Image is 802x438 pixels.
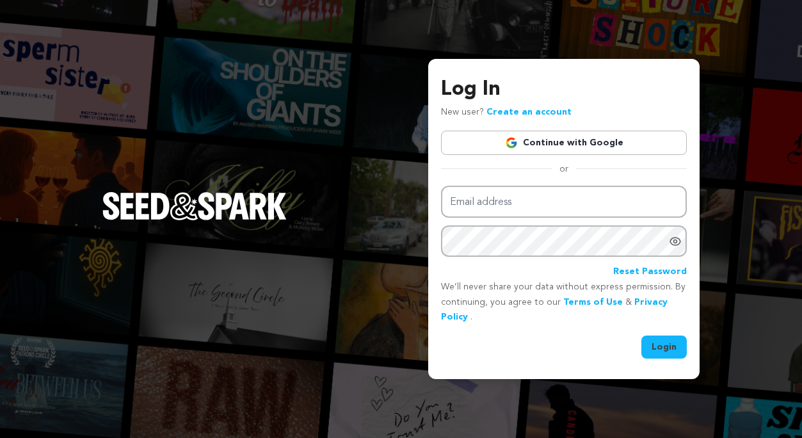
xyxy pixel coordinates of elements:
span: or [552,163,576,175]
img: Seed&Spark Logo [102,192,287,220]
a: Create an account [486,108,572,117]
h3: Log In [441,74,687,105]
img: Google logo [505,136,518,149]
p: We’ll never share your data without express permission. By continuing, you agree to our & . [441,280,687,325]
a: Show password as plain text. Warning: this will display your password on the screen. [669,235,682,248]
button: Login [641,336,687,359]
input: Email address [441,186,687,218]
a: Terms of Use [563,298,623,307]
a: Seed&Spark Homepage [102,192,287,246]
p: New user? [441,105,572,120]
a: Continue with Google [441,131,687,155]
a: Reset Password [613,264,687,280]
